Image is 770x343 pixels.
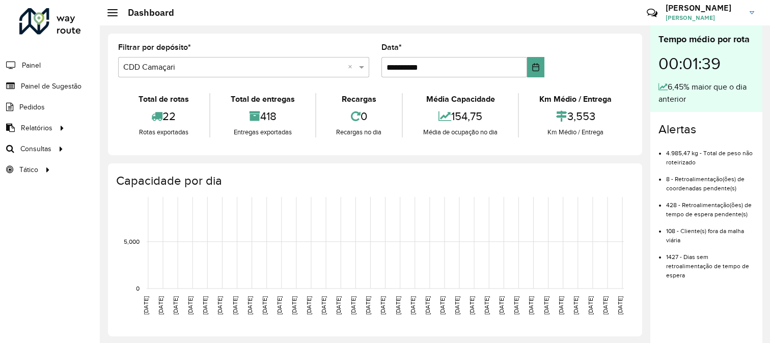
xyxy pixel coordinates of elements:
div: Média de ocupação no dia [405,127,515,137]
text: [DATE] [216,296,223,315]
div: 418 [213,105,313,127]
span: Consultas [20,144,51,154]
text: [DATE] [143,296,149,315]
text: [DATE] [498,296,505,315]
div: Total de entregas [213,93,313,105]
text: [DATE] [246,296,253,315]
text: [DATE] [350,296,356,315]
div: 3,553 [521,105,629,127]
div: Média Capacidade [405,93,515,105]
text: [DATE] [454,296,460,315]
text: [DATE] [528,296,534,315]
li: 108 - Cliente(s) fora da malha viária [666,219,754,245]
text: [DATE] [187,296,194,315]
text: [DATE] [306,296,312,315]
a: Contato Rápido [641,2,663,24]
div: Recargas no dia [319,127,400,137]
button: Choose Date [527,57,544,77]
div: 154,75 [405,105,515,127]
div: Entregas exportadas [213,127,313,137]
div: 22 [121,105,207,127]
text: [DATE] [469,296,475,315]
span: Pedidos [19,102,45,112]
div: 6,45% maior que o dia anterior [658,81,754,105]
text: [DATE] [439,296,446,315]
text: [DATE] [572,296,579,315]
text: 5,000 [124,238,140,245]
span: Painel de Sugestão [21,81,81,92]
li: 428 - Retroalimentação(ões) de tempo de espera pendente(s) [666,193,754,219]
text: [DATE] [291,296,297,315]
div: Km Médio / Entrega [521,127,629,137]
h3: [PERSON_NAME] [666,3,742,13]
div: 0 [319,105,400,127]
h4: Alertas [658,122,754,137]
text: [DATE] [617,296,623,315]
text: [DATE] [365,296,371,315]
h4: Capacidade por dia [116,174,632,188]
span: Clear all [348,61,356,73]
label: Data [381,41,402,53]
text: [DATE] [202,296,208,315]
li: 4.985,47 kg - Total de peso não roteirizado [666,141,754,167]
div: 00:01:39 [658,46,754,81]
text: [DATE] [513,296,519,315]
text: [DATE] [157,296,164,315]
text: [DATE] [543,296,549,315]
text: [DATE] [602,296,609,315]
label: Filtrar por depósito [118,41,191,53]
text: [DATE] [172,296,179,315]
text: [DATE] [380,296,387,315]
text: [DATE] [409,296,416,315]
text: [DATE] [261,296,268,315]
div: Total de rotas [121,93,207,105]
text: [DATE] [276,296,283,315]
text: [DATE] [232,296,238,315]
text: 0 [136,285,140,292]
li: 8 - Retroalimentação(ões) de coordenadas pendente(s) [666,167,754,193]
span: Tático [19,164,38,175]
text: [DATE] [395,296,401,315]
div: Tempo médio por rota [658,33,754,46]
span: Painel [22,60,41,71]
div: Km Médio / Entrega [521,93,629,105]
text: [DATE] [587,296,594,315]
text: [DATE] [558,296,564,315]
h2: Dashboard [118,7,174,18]
text: [DATE] [483,296,490,315]
li: 1427 - Dias sem retroalimentação de tempo de espera [666,245,754,280]
div: Recargas [319,93,400,105]
span: Relatórios [21,123,52,133]
text: [DATE] [424,296,431,315]
span: [PERSON_NAME] [666,13,742,22]
text: [DATE] [320,296,327,315]
text: [DATE] [335,296,342,315]
div: Rotas exportadas [121,127,207,137]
